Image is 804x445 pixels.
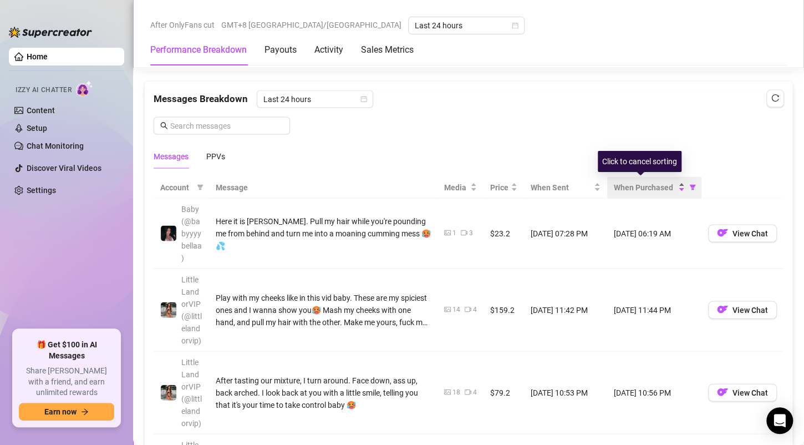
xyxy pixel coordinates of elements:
th: Message [209,176,437,198]
th: When Purchased [607,176,701,198]
img: OF [717,386,728,397]
span: filter [689,184,696,190]
button: Earn nowarrow-right [19,403,114,421]
span: filter [687,179,698,195]
span: Izzy AI Chatter [16,85,72,95]
span: filter [195,179,206,195]
div: 4 [473,387,477,397]
td: [DATE] 11:44 PM [607,269,701,351]
img: OF [717,227,728,238]
a: Settings [27,186,56,195]
span: When Sent [531,181,592,193]
td: $79.2 [484,351,524,434]
div: Activity [314,43,343,57]
span: video-camera [465,306,471,312]
span: picture [444,229,451,236]
a: Home [27,52,48,61]
div: PPVs [206,150,225,162]
a: Setup [27,124,47,133]
td: $159.2 [484,269,524,351]
td: [DATE] 11:42 PM [524,269,607,351]
div: 4 [473,304,477,315]
a: Discover Viral Videos [27,164,101,173]
div: Payouts [264,43,297,57]
a: Chat Monitoring [27,141,84,150]
a: Content [27,106,55,115]
img: LittleLandorVIP (@littlelandorvip) [161,385,176,400]
div: After tasting our mixture, I turn around. Face down, ass up, back arched. I look back at you with... [216,374,431,411]
span: View Chat [732,388,768,397]
span: video-camera [461,229,467,236]
div: Click to cancel sorting [598,151,681,172]
span: calendar [360,95,367,102]
span: Price [490,181,508,193]
span: filter [197,184,203,190]
span: Last 24 hours [263,90,367,107]
div: Here it is [PERSON_NAME]. Pull my hair while you're pounding me from behind and turn me into a mo... [216,215,431,251]
span: Share [PERSON_NAME] with a friend, and earn unlimited rewards [19,366,114,398]
a: OFView Chat [708,231,777,240]
img: OF [717,304,728,315]
td: [DATE] 10:53 PM [524,351,607,434]
span: Baby (@babyyyybellaa) [181,204,202,262]
input: Search messages [170,119,283,132]
span: LittleLandorVIP (@littlelandorvip) [181,275,202,345]
span: After OnlyFans cut [150,17,215,33]
span: Media [444,181,468,193]
span: video-camera [465,388,471,395]
div: Performance Breakdown [150,43,247,57]
span: GMT+8 [GEOGRAPHIC_DATA]/[GEOGRAPHIC_DATA] [221,17,401,33]
td: [DATE] 07:28 PM [524,198,607,269]
td: [DATE] 06:19 AM [607,198,701,269]
div: 14 [452,304,460,315]
div: Messages [154,150,189,162]
td: $23.2 [484,198,524,269]
span: Last 24 hours [415,17,518,34]
span: calendar [512,22,518,29]
img: LittleLandorVIP (@littlelandorvip) [161,302,176,317]
div: 1 [452,227,456,238]
th: Price [484,176,524,198]
th: When Sent [524,176,607,198]
img: logo-BBDzfeDw.svg [9,27,92,38]
div: Messages Breakdown [154,90,783,108]
td: [DATE] 10:56 PM [607,351,701,434]
span: LittleLandorVIP (@littlelandorvip) [181,357,202,427]
div: Open Intercom Messenger [766,407,793,434]
span: When Purchased [614,181,676,193]
div: 18 [452,387,460,397]
div: 3 [469,227,473,238]
span: reload [771,94,779,102]
a: OFView Chat [708,307,777,316]
button: OFView Chat [708,383,777,401]
a: OFView Chat [708,390,777,399]
img: AI Chatter [76,80,93,97]
span: View Chat [732,305,768,314]
div: Play with my cheeks like in this vid baby. These are my spiciest ones and I wanna show you🥵 Mash ... [216,291,431,328]
span: Account [160,181,192,193]
img: Baby (@babyyyybellaa) [161,225,176,241]
span: search [160,122,168,129]
th: Media [437,176,484,198]
button: OFView Chat [708,301,777,318]
div: Sales Metrics [361,43,414,57]
span: picture [444,306,451,312]
span: picture [444,388,451,395]
button: OFView Chat [708,224,777,242]
span: 🎁 Get $100 in AI Messages [19,340,114,361]
span: View Chat [732,229,768,237]
span: Earn now [44,407,77,416]
span: arrow-right [81,408,89,416]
